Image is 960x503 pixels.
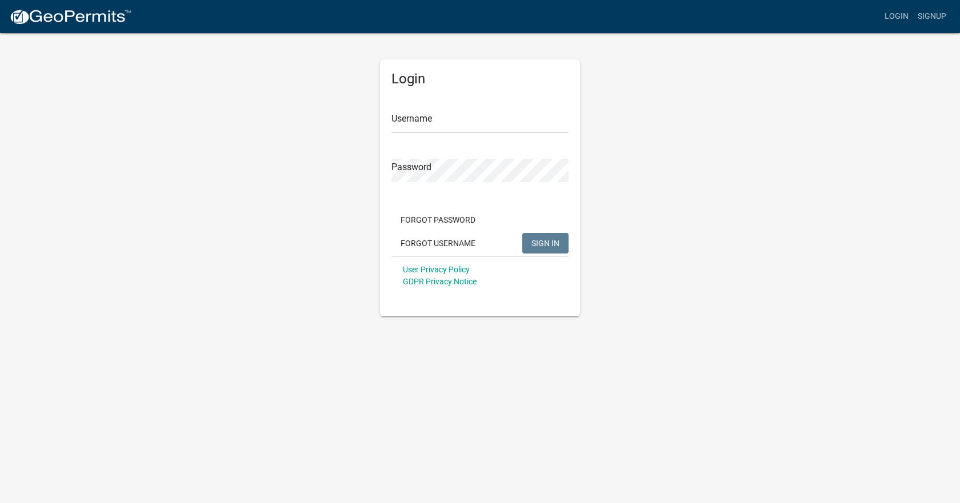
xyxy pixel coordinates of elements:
span: SIGN IN [531,238,559,247]
a: GDPR Privacy Notice [403,277,477,286]
button: Forgot Password [391,210,485,230]
a: Login [880,6,913,27]
h5: Login [391,71,569,87]
button: SIGN IN [522,233,569,253]
button: Forgot Username [391,233,485,253]
a: User Privacy Policy [403,265,470,274]
a: Signup [913,6,951,27]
